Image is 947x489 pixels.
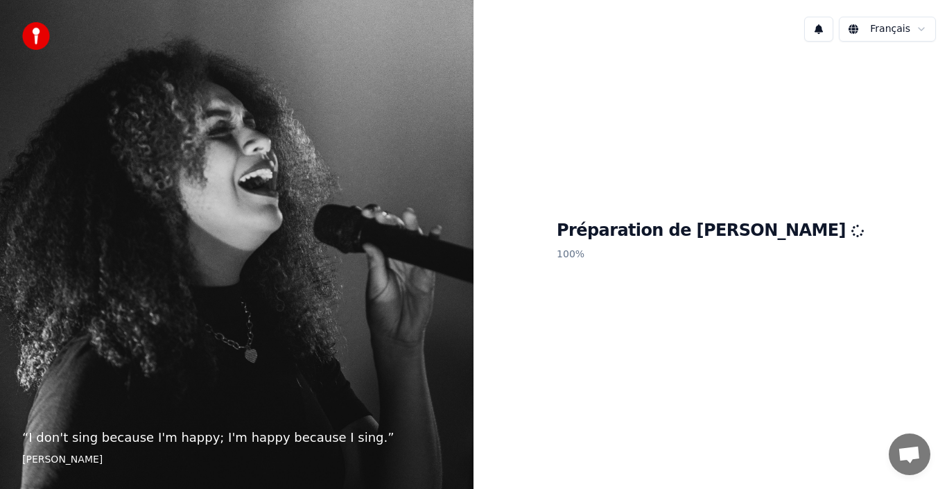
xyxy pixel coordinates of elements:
p: “ I don't sing because I'm happy; I'm happy because I sing. ” [22,428,451,447]
img: youka [22,22,50,50]
p: 100 % [557,242,864,267]
footer: [PERSON_NAME] [22,453,451,467]
h1: Préparation de [PERSON_NAME] [557,220,864,242]
a: Ouvrir le chat [889,434,930,475]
